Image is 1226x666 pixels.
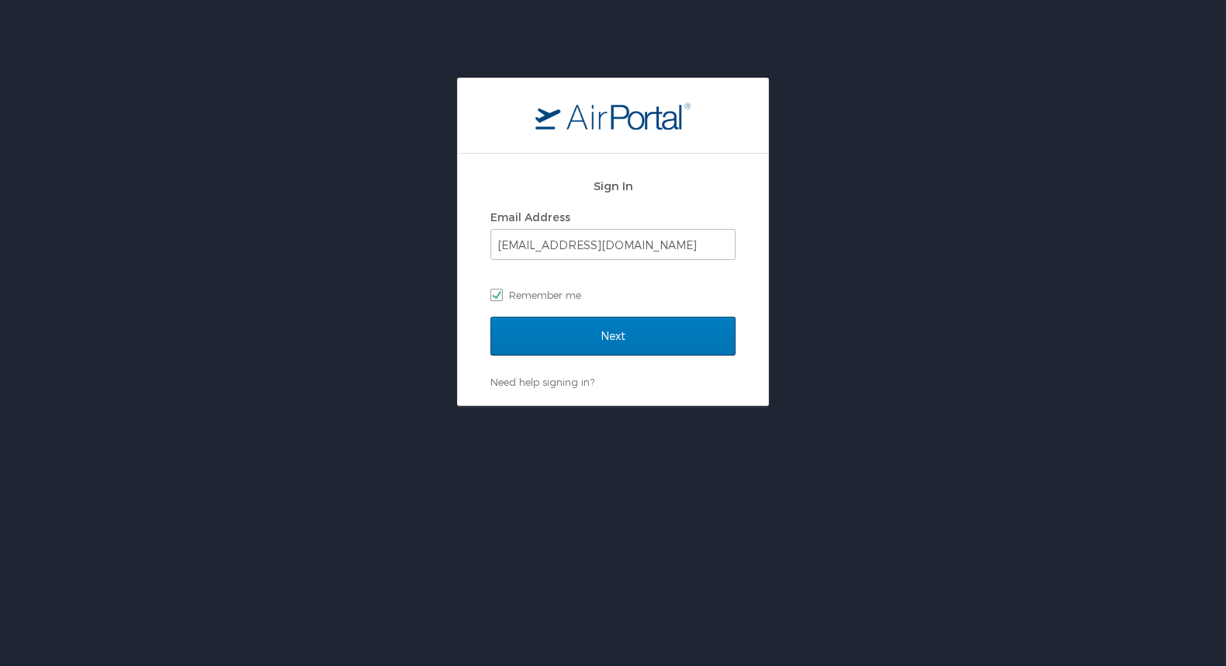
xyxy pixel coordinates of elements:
[490,210,570,224] label: Email Address
[490,283,736,307] label: Remember me
[490,177,736,195] h2: Sign In
[535,102,691,130] img: logo
[490,317,736,356] input: Next
[490,376,594,388] a: Need help signing in?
